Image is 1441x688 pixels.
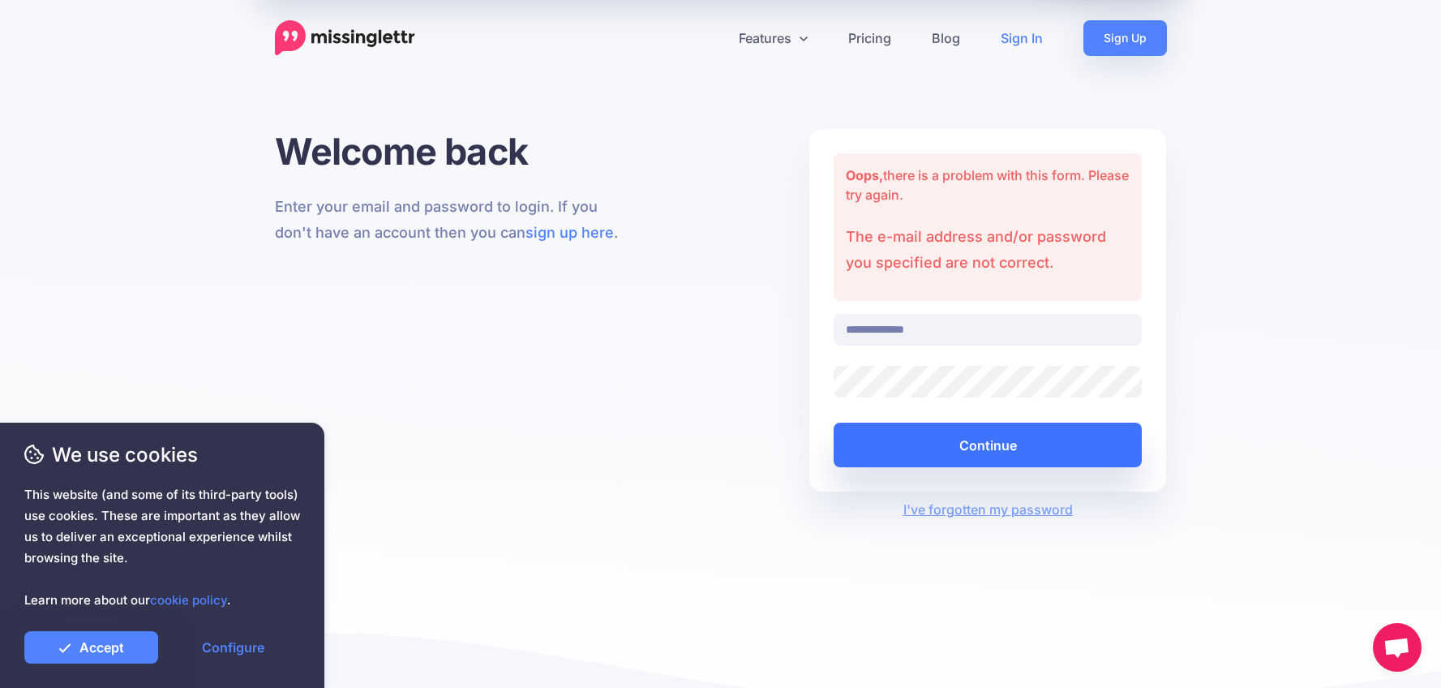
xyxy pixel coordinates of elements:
[718,20,828,56] a: Features
[828,20,911,56] a: Pricing
[24,441,300,469] span: We use cookies
[834,423,1143,467] button: Continue
[275,194,633,246] p: Enter your email and password to login. If you don't have an account then you can .
[980,20,1063,56] a: Sign In
[834,153,1143,301] div: there is a problem with this form. Please try again.
[903,501,1073,518] a: I've forgotten my password
[24,484,300,611] span: This website (and some of its third-party tools) use cookies. These are important as they allow u...
[1373,623,1422,672] a: Open chat
[846,224,1130,276] p: The e-mail address and/or password you specified are not correct.
[846,167,883,183] strong: Oops,
[24,631,158,664] a: Accept
[1083,20,1167,56] a: Sign Up
[911,20,980,56] a: Blog
[275,129,633,174] h1: Welcome back
[525,224,614,241] a: sign up here
[150,592,227,608] a: cookie policy
[166,631,300,664] a: Configure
